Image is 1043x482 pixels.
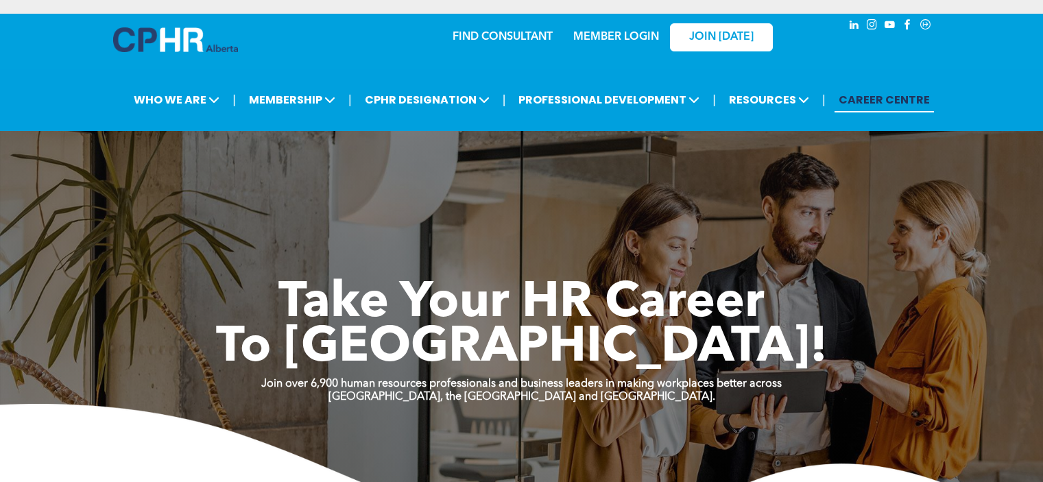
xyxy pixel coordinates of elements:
a: linkedin [847,17,862,36]
span: PROFESSIONAL DEVELOPMENT [514,87,704,112]
li: | [503,86,506,114]
span: CPHR DESIGNATION [361,87,494,112]
span: Take Your HR Career [278,279,765,328]
span: To [GEOGRAPHIC_DATA]! [216,324,828,373]
a: MEMBER LOGIN [573,32,659,43]
a: JOIN [DATE] [670,23,773,51]
a: CAREER CENTRE [835,87,934,112]
span: WHO WE ARE [130,87,224,112]
li: | [232,86,236,114]
a: youtube [883,17,898,36]
span: RESOURCES [725,87,813,112]
span: MEMBERSHIP [245,87,339,112]
strong: Join over 6,900 human resources professionals and business leaders in making workplaces better ac... [261,378,782,389]
a: FIND CONSULTANT [453,32,553,43]
span: JOIN [DATE] [689,31,754,44]
a: Social network [918,17,933,36]
strong: [GEOGRAPHIC_DATA], the [GEOGRAPHIC_DATA] and [GEOGRAPHIC_DATA]. [328,391,715,402]
a: instagram [865,17,880,36]
img: A blue and white logo for cp alberta [113,27,238,52]
a: facebook [900,17,915,36]
li: | [822,86,826,114]
li: | [712,86,716,114]
li: | [348,86,352,114]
